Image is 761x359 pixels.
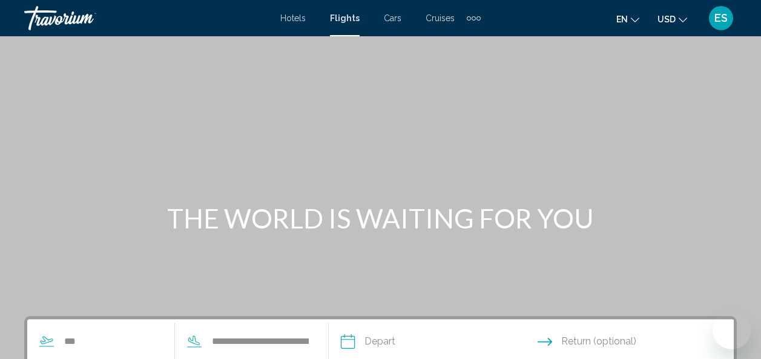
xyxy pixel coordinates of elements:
a: Flights [330,13,360,23]
a: Cruises [426,13,455,23]
a: Travorium [24,6,268,30]
span: en [616,15,628,24]
h1: THE WORLD IS WAITING FOR YOU [154,202,608,234]
button: User Menu [705,5,737,31]
button: Change currency [657,10,687,28]
iframe: Button to launch messaging window [713,311,751,349]
span: USD [657,15,676,24]
a: Hotels [280,13,306,23]
span: Return (optional) [561,333,636,350]
button: Extra navigation items [467,8,481,28]
span: ES [714,12,728,24]
a: Cars [384,13,401,23]
button: Change language [616,10,639,28]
